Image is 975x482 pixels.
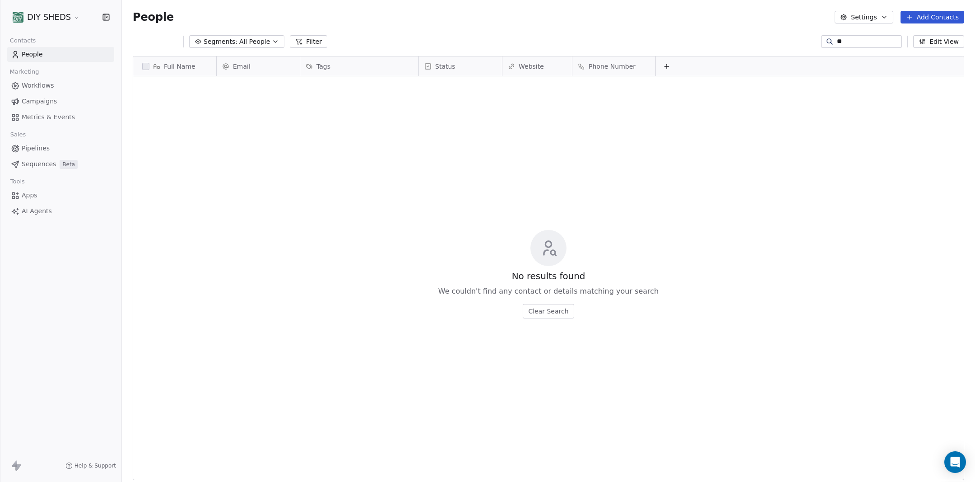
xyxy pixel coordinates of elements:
span: Sales [6,128,30,141]
span: Sequences [22,159,56,169]
span: Workflows [22,81,54,90]
span: Status [435,62,455,71]
span: Full Name [164,62,195,71]
div: Website [502,56,572,76]
a: Help & Support [65,462,116,469]
span: Metrics & Events [22,112,75,122]
span: Apps [22,191,37,200]
span: People [133,10,174,24]
span: Email [233,62,251,71]
span: Pipelines [22,144,50,153]
a: SequencesBeta [7,157,114,172]
button: DIY SHEDS [11,9,82,25]
div: grid [133,76,217,459]
div: Email [217,56,300,76]
a: Metrics & Events [7,110,114,125]
div: grid [217,76,965,459]
div: Open Intercom Messenger [944,451,966,473]
a: Apps [7,188,114,203]
div: Status [419,56,502,76]
span: Beta [60,160,78,169]
span: Website [519,62,544,71]
span: Phone Number [589,62,636,71]
div: Phone Number [572,56,655,76]
div: Full Name [133,56,216,76]
button: Settings [835,11,893,23]
button: Clear Search [523,304,574,318]
span: Tools [6,175,28,188]
a: Pipelines [7,141,114,156]
span: People [22,50,43,59]
a: Campaigns [7,94,114,109]
a: AI Agents [7,204,114,219]
span: No results found [512,270,585,282]
span: Marketing [6,65,43,79]
button: Filter [290,35,327,48]
span: We couldn't find any contact or details matching your search [438,286,659,297]
span: Segments: [204,37,237,47]
div: Tags [300,56,418,76]
span: DIY SHEDS [27,11,71,23]
span: All People [239,37,270,47]
a: People [7,47,114,62]
span: AI Agents [22,206,52,216]
button: Add Contacts [901,11,964,23]
span: Campaigns [22,97,57,106]
button: Edit View [913,35,964,48]
img: shedsdiy.jpg [13,12,23,23]
span: Contacts [6,34,40,47]
a: Workflows [7,78,114,93]
span: Help & Support [74,462,116,469]
span: Tags [316,62,330,71]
